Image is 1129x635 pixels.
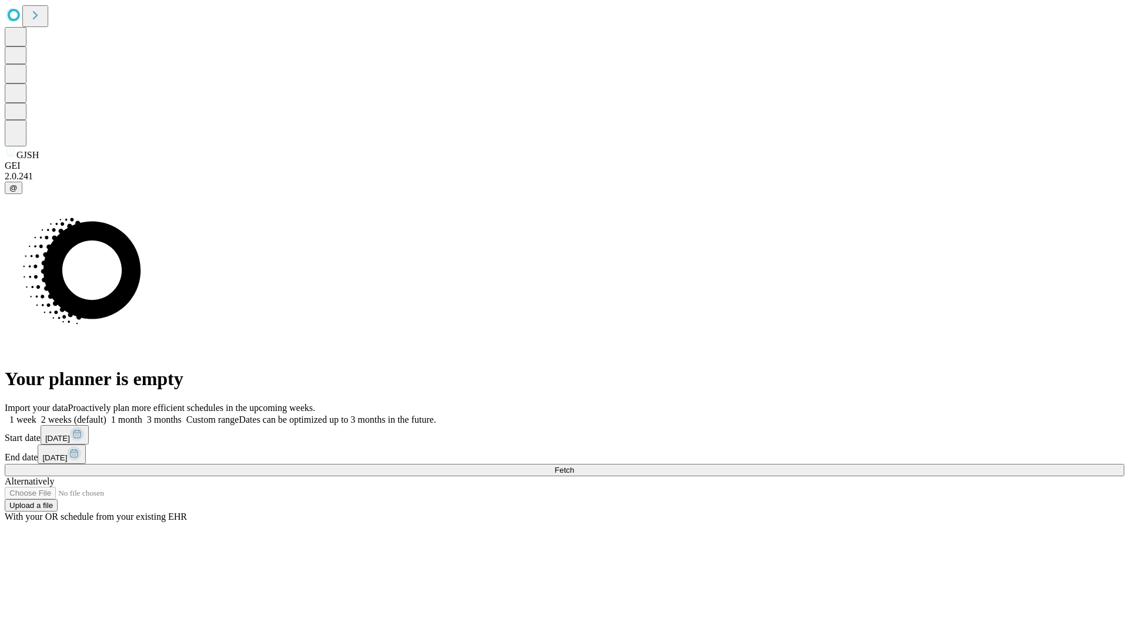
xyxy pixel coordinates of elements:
button: [DATE] [38,444,86,464]
div: Start date [5,425,1124,444]
button: [DATE] [41,425,89,444]
span: [DATE] [42,453,67,462]
span: 2 weeks (default) [41,415,106,425]
span: @ [9,183,18,192]
div: GEI [5,161,1124,171]
span: Alternatively [5,476,54,486]
div: 2.0.241 [5,171,1124,182]
div: End date [5,444,1124,464]
span: 1 week [9,415,36,425]
span: Dates can be optimized up to 3 months in the future. [239,415,436,425]
h1: Your planner is empty [5,368,1124,390]
span: [DATE] [45,434,70,443]
span: Fetch [555,466,574,474]
span: Custom range [186,415,239,425]
span: Proactively plan more efficient schedules in the upcoming weeks. [68,403,315,413]
button: Fetch [5,464,1124,476]
span: 1 month [111,415,142,425]
button: Upload a file [5,499,58,512]
span: 3 months [147,415,182,425]
span: With your OR schedule from your existing EHR [5,512,187,522]
span: Import your data [5,403,68,413]
button: @ [5,182,22,194]
span: GJSH [16,150,39,160]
